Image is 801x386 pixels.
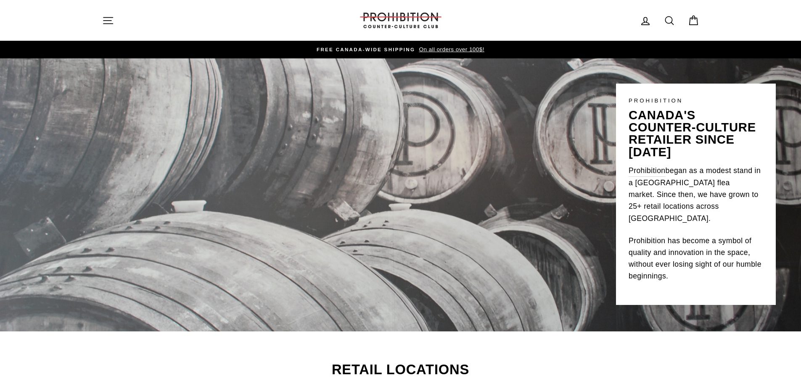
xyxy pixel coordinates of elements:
img: PROHIBITION COUNTER-CULTURE CLUB [359,13,443,28]
a: Prohibition [629,165,666,177]
p: Prohibition has become a symbol of quality and innovation in the space, without ever losing sight... [629,235,763,282]
p: canada's counter-culture retailer since [DATE] [629,109,763,158]
p: PROHIBITION [629,96,763,105]
span: FREE CANADA-WIDE SHIPPING [317,47,415,52]
h2: Retail Locations [102,363,699,377]
a: FREE CANADA-WIDE SHIPPING On all orders over 100$! [104,45,697,54]
span: On all orders over 100$! [417,46,484,53]
p: began as a modest stand in a [GEOGRAPHIC_DATA] flea market. Since then, we have grown to 25+ reta... [629,165,763,224]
